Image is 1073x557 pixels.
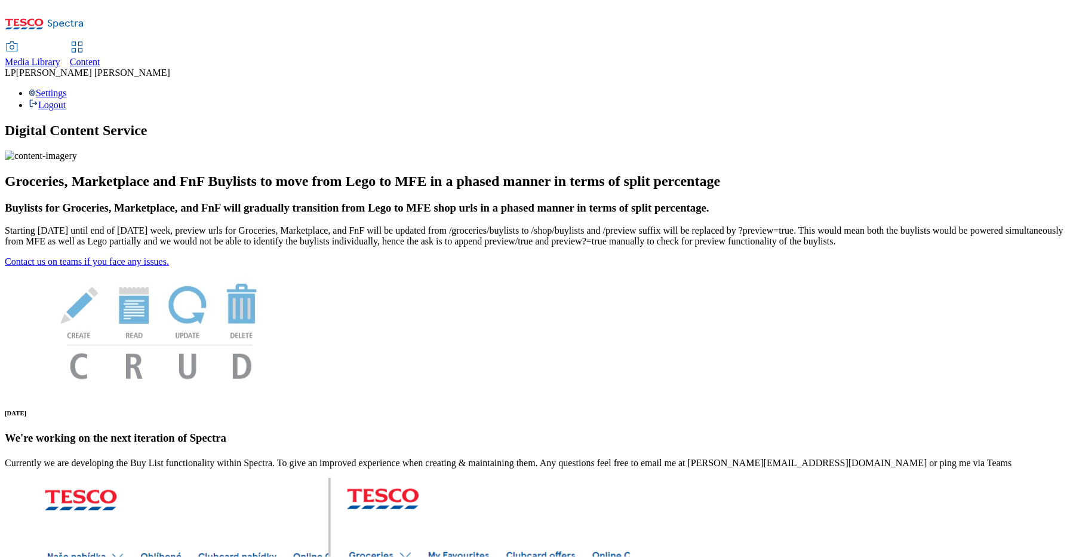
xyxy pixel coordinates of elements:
[5,458,1068,469] p: Currently we are developing the Buy List functionality within Spectra. To give an improved experi...
[5,57,60,67] span: Media Library
[70,42,100,68] a: Content
[5,409,1068,417] h6: [DATE]
[5,68,16,78] span: LP
[70,57,100,67] span: Content
[29,88,67,98] a: Settings
[5,225,1068,247] p: Starting [DATE] until end of [DATE] week, preview urls for Groceries, Marketplace, and FnF will b...
[5,431,1068,445] h3: We're working on the next iteration of Spectra
[5,42,60,68] a: Media Library
[5,256,169,267] a: Contact us on teams if you face any issues.
[5,201,1068,215] h3: Buylists for Groceries, Marketplace, and FnF will gradually transition from Lego to MFE shop urls...
[5,151,77,161] img: content-imagery
[5,123,1068,139] h1: Digital Content Service
[29,100,66,110] a: Logout
[5,267,315,392] img: News Image
[16,68,170,78] span: [PERSON_NAME] [PERSON_NAME]
[5,173,1068,189] h2: Groceries, Marketplace and FnF Buylists to move from Lego to MFE in a phased manner in terms of s...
